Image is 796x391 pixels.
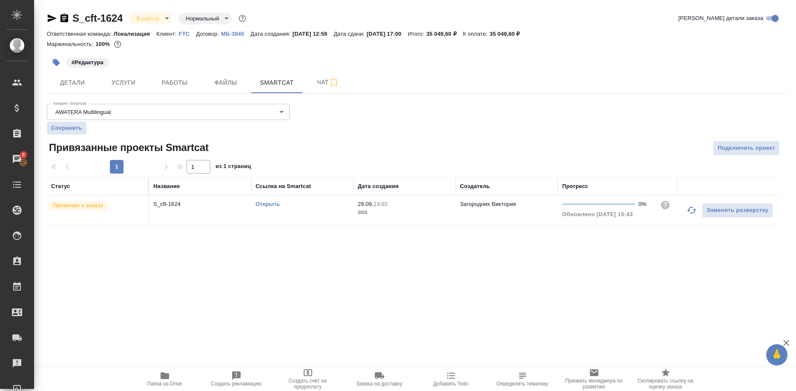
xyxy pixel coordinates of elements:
p: Загородних Виктория [460,201,516,207]
div: Дата создания [358,182,399,191]
div: 0% [638,200,653,208]
p: [DATE] 12:59 [293,31,334,37]
button: Скопировать ссылку [59,13,69,23]
p: 35 049,60 ₽ [490,31,526,37]
span: 8 [17,151,30,159]
p: Дата сдачи: [333,31,366,37]
span: Детали [52,77,93,88]
button: Сохранить [47,122,86,134]
button: AWATERA Multilingual [53,108,113,116]
p: Договор: [196,31,221,37]
p: Ответственная команда: [47,31,114,37]
p: Локализация [114,31,157,37]
span: Smartcat [256,77,297,88]
button: 0.00 RUB; [112,39,123,50]
span: Работы [154,77,195,88]
span: Услуги [103,77,144,88]
a: МБ-3845 [221,30,250,37]
div: Название [153,182,180,191]
span: Файлы [205,77,246,88]
button: Обновить прогресс [681,200,702,220]
div: AWATERA Multilingual [47,104,290,120]
p: 35 049,60 ₽ [426,31,463,37]
p: S_cft-1624 [153,200,247,208]
p: [DATE] 17:00 [367,31,408,37]
button: Нормальный [183,15,221,22]
span: 🙏 [770,346,784,364]
p: МБ-3845 [221,31,250,37]
button: Доп статусы указывают на важность/срочность заказа [237,13,248,24]
p: FTC [179,31,196,37]
span: Заменить разверстку [707,205,768,215]
button: Скопировать ссылку для ЯМессенджера [47,13,57,23]
span: Сохранить [51,124,82,132]
div: В работе [179,13,232,24]
p: К оплате: [463,31,490,37]
div: Прогресс [562,182,588,191]
a: 8 [2,148,32,170]
button: Добавить тэг [47,53,66,72]
button: Подключить проект [713,141,780,156]
p: 2025 [358,208,451,217]
p: Клиент: [156,31,178,37]
p: #Редактура [72,58,103,67]
div: В работе [129,13,172,24]
span: Редактура [66,58,109,66]
p: 100% [95,41,112,47]
span: Подключить проект [718,143,775,153]
p: Итого: [408,31,426,37]
p: 29.09, [358,201,374,207]
span: Чат [307,77,348,88]
p: Маржинальность: [47,41,95,47]
span: [PERSON_NAME] детали заказа [678,14,763,23]
a: FTC [179,30,196,37]
p: Привязан к заказу [53,201,103,210]
p: Дата создания: [250,31,292,37]
p: 13:02 [374,201,388,207]
button: В работе [134,15,162,22]
span: Обновлено [DATE] 15:43 [562,211,633,217]
div: Ссылка на Smartcat [256,182,311,191]
button: 🙏 [766,344,787,365]
div: Статус [51,182,70,191]
span: из 1 страниц [216,161,251,174]
span: Привязанные проекты Smartcat [47,141,209,154]
button: Заменить разверстку [702,203,773,218]
div: Создатель [460,182,490,191]
a: Открыть [256,201,280,207]
a: S_cft-1624 [72,12,123,24]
